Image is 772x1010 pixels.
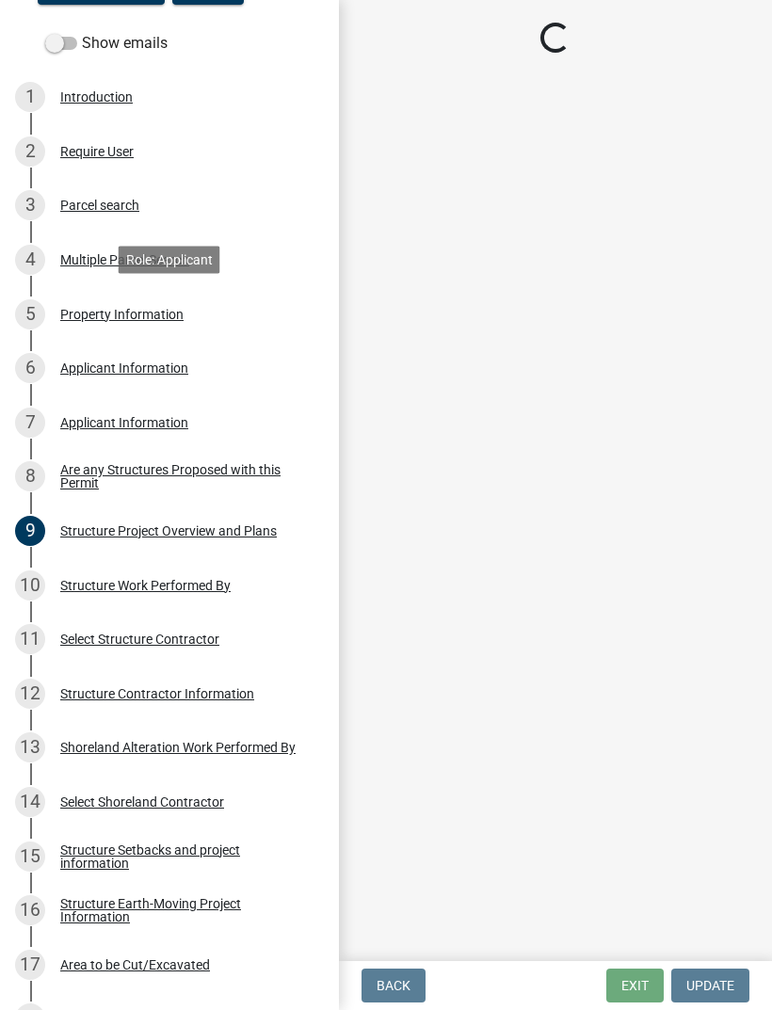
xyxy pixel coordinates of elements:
div: Structure Earth-Moving Project Information [60,897,309,923]
div: 4 [15,245,45,275]
div: 9 [15,516,45,546]
div: Property Information [60,308,184,321]
button: Update [671,969,749,1002]
div: Applicant Information [60,416,188,429]
div: Structure Work Performed By [60,579,231,592]
div: Shoreland Alteration Work Performed By [60,741,296,754]
div: 13 [15,732,45,762]
div: Are any Structures Proposed with this Permit [60,463,309,489]
div: Multiple Parcel Search [60,253,189,266]
div: 1 [15,82,45,112]
div: 6 [15,353,45,383]
div: Role: Applicant [119,246,220,273]
div: Select Shoreland Contractor [60,795,224,809]
div: Area to be Cut/Excavated [60,958,210,971]
div: 12 [15,679,45,709]
button: Back [362,969,426,1002]
div: Require User [60,145,134,158]
div: 10 [15,570,45,601]
div: 5 [15,299,45,329]
label: Show emails [45,32,168,55]
div: 15 [15,842,45,872]
div: Select Structure Contractor [60,633,219,646]
div: 16 [15,895,45,925]
div: 3 [15,190,45,220]
div: Applicant Information [60,361,188,375]
div: 7 [15,408,45,438]
div: 8 [15,461,45,491]
button: Exit [606,969,664,1002]
span: Back [377,978,410,993]
div: Structure Project Overview and Plans [60,524,277,537]
div: Structure Contractor Information [60,687,254,700]
span: Update [686,978,734,993]
div: 11 [15,624,45,654]
div: 2 [15,136,45,167]
div: 14 [15,787,45,817]
div: Structure Setbacks and project information [60,843,309,870]
div: Introduction [60,90,133,104]
div: Parcel search [60,199,139,212]
div: 17 [15,950,45,980]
